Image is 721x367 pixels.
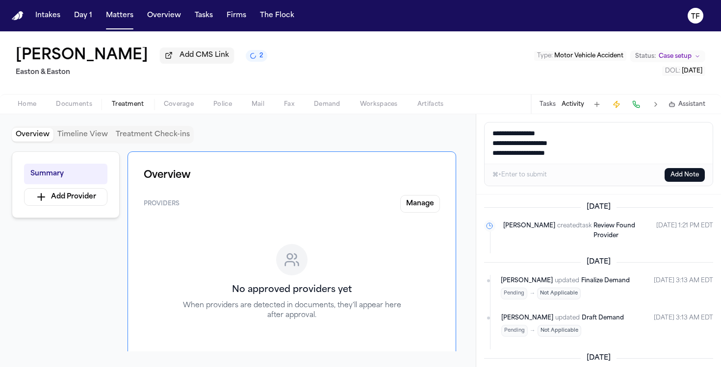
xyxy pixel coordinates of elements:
[654,276,713,299] time: August 26, 2025 at 2:13 AM
[537,53,553,59] span: Type :
[70,7,96,24] button: Day 1
[24,188,107,206] button: Add Provider
[654,313,713,337] time: August 26, 2025 at 2:13 AM
[314,100,340,108] span: Demand
[669,100,705,108] button: Assistant
[665,68,680,74] span: DOL :
[24,164,107,184] button: Summary
[160,48,234,63] button: Add CMS Link
[590,98,604,111] button: Add Task
[582,315,624,321] span: Draft Demand
[284,100,294,108] span: Fax
[665,168,705,182] button: Add Note
[180,50,229,60] span: Add CMS Link
[223,7,250,24] button: Firms
[246,50,267,62] button: 2 active tasks
[144,200,180,208] span: Providers
[581,257,617,267] span: [DATE]
[232,283,352,297] h3: No approved providers yet
[360,100,398,108] span: Workspaces
[501,325,528,337] span: Pending
[501,313,553,323] span: [PERSON_NAME]
[16,47,148,65] button: Edit matter name
[182,301,402,320] p: When providers are detected in documents, they'll appear here after approval.
[562,100,584,108] button: Activity
[538,325,581,337] span: Not Applicable
[213,100,232,108] span: Police
[537,288,581,299] span: Not Applicable
[554,53,623,59] span: Motor Vehicle Accident
[529,290,535,297] span: →
[629,98,643,111] button: Make a Call
[659,52,692,60] span: Case setup
[56,100,92,108] span: Documents
[16,47,148,65] h1: [PERSON_NAME]
[12,128,53,142] button: Overview
[16,67,267,78] h2: Easton & Easton
[555,313,580,323] span: updated
[259,52,263,60] span: 2
[581,276,630,286] a: Finalize Demand
[252,100,264,108] span: Mail
[540,100,556,108] button: Tasks
[417,100,444,108] span: Artifacts
[164,100,194,108] span: Coverage
[18,100,36,108] span: Home
[678,100,705,108] span: Assistant
[534,51,626,61] button: Edit Type: Motor Vehicle Accident
[12,11,24,21] a: Home
[593,223,635,239] span: Review Found Provider
[503,221,555,241] span: [PERSON_NAME]
[581,202,617,212] span: [DATE]
[635,52,656,60] span: Status:
[530,327,536,335] span: →
[53,128,112,142] button: Timeline View
[191,7,217,24] button: Tasks
[630,50,705,62] button: Change status from Case setup
[501,276,553,286] span: [PERSON_NAME]
[143,7,185,24] button: Overview
[112,100,144,108] span: Treatment
[656,221,713,241] time: September 11, 2025 at 12:21 PM
[400,195,440,213] button: Manage
[555,276,579,286] span: updated
[256,7,298,24] button: The Flock
[501,288,527,299] span: Pending
[581,278,630,284] span: Finalize Demand
[557,221,592,241] span: created task
[492,171,547,179] div: ⌘+Enter to submit
[112,128,194,142] button: Treatment Check-ins
[102,7,137,24] button: Matters
[593,221,648,241] a: Review Found Provider
[662,66,705,76] button: Edit DOL: 2025-07-29
[582,313,624,323] a: Draft Demand
[610,98,623,111] button: Create Immediate Task
[144,168,440,183] h1: Overview
[12,11,24,21] img: Finch Logo
[581,353,617,363] span: [DATE]
[31,7,64,24] button: Intakes
[682,68,702,74] span: [DATE]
